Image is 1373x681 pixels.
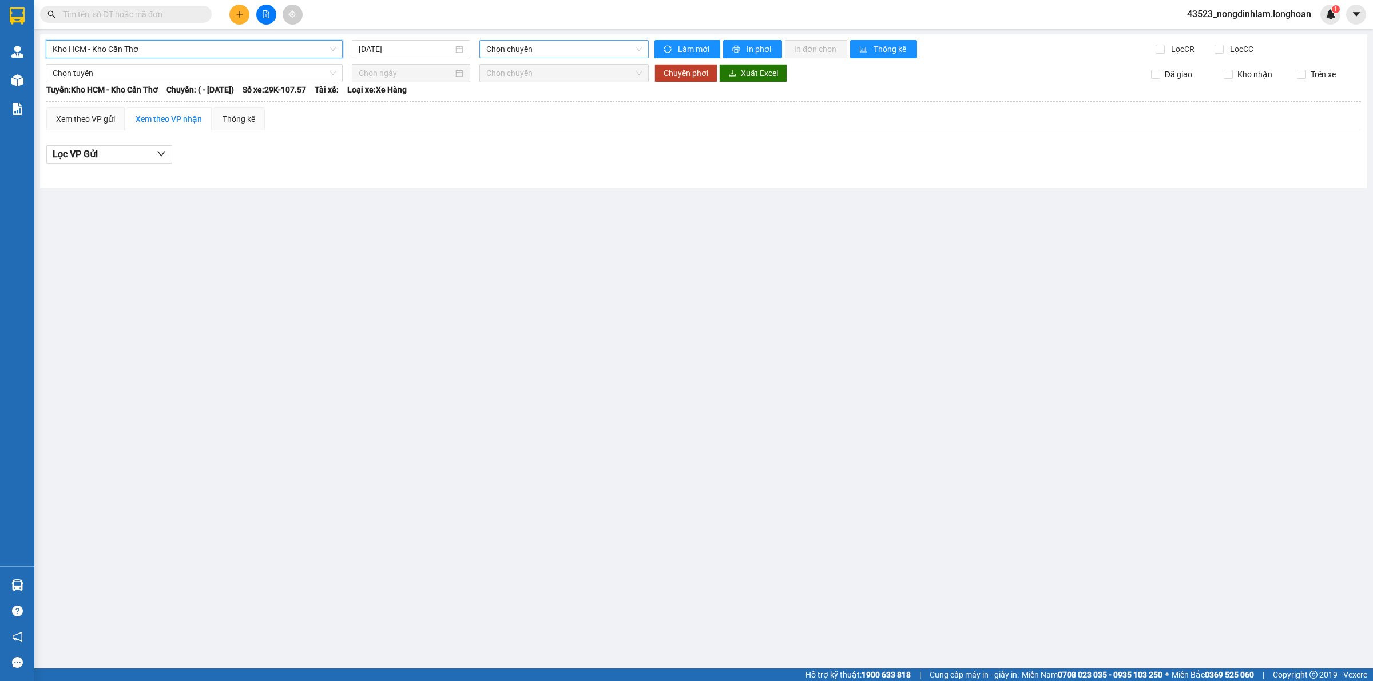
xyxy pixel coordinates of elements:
button: In đơn chọn [785,40,847,58]
span: Chọn chuyến [486,41,642,58]
strong: 1900 633 818 [862,670,911,679]
span: Miền Nam [1022,668,1162,681]
span: Trên xe [1306,68,1340,81]
span: 1 [1334,5,1338,13]
span: question-circle [12,606,23,616]
b: Tuyến: Kho HCM - Kho Cần Thơ [46,85,158,94]
span: Làm mới [678,43,711,55]
img: logo-vxr [10,7,25,25]
span: Chọn tuyến [53,65,336,82]
input: Tìm tên, số ĐT hoặc mã đơn [63,8,198,21]
button: Chuyển phơi [654,64,717,82]
span: Thống kê [874,43,908,55]
img: solution-icon [11,103,23,115]
span: Miền Bắc [1172,668,1254,681]
span: Lọc CC [1225,43,1255,55]
div: Xem theo VP nhận [136,113,202,125]
span: bar-chart [859,45,869,54]
span: down [157,149,166,158]
span: copyright [1309,671,1318,679]
span: aim [288,10,296,18]
span: Kho nhận [1233,68,1277,81]
button: plus [229,5,249,25]
span: printer [732,45,742,54]
input: 11/08/2025 [359,43,453,55]
sup: 1 [1332,5,1340,13]
span: In phơi [747,43,773,55]
span: Kho HCM - Kho Cần Thơ [53,41,336,58]
span: Lọc CR [1166,43,1196,55]
span: notification [12,631,23,642]
span: Lọc VP Gửi [53,147,98,161]
button: bar-chartThống kê [850,40,917,58]
span: Cung cấp máy in - giấy in: [930,668,1019,681]
input: Chọn ngày [359,67,453,79]
span: ⚪️ [1165,672,1169,677]
span: sync [664,45,673,54]
strong: 0708 023 035 - 0935 103 250 [1058,670,1162,679]
button: aim [283,5,303,25]
button: file-add [256,5,276,25]
div: Thống kê [223,113,255,125]
span: Chọn chuyến [486,65,642,82]
div: Xem theo VP gửi [56,113,115,125]
img: icon-new-feature [1326,9,1336,19]
span: Số xe: 29K-107.57 [243,83,306,96]
img: warehouse-icon [11,74,23,86]
span: Tài xế: [315,83,339,96]
span: 43523_nongdinhlam.longhoan [1178,7,1320,21]
span: | [919,668,921,681]
span: message [12,657,23,668]
button: downloadXuất Excel [719,64,787,82]
span: file-add [262,10,270,18]
img: warehouse-icon [11,46,23,58]
span: Chuyến: ( - [DATE]) [166,83,234,96]
span: Hỗ trợ kỹ thuật: [805,668,911,681]
img: warehouse-icon [11,579,23,591]
button: Lọc VP Gửi [46,145,172,164]
span: Đã giao [1160,68,1197,81]
span: caret-down [1351,9,1362,19]
button: printerIn phơi [723,40,782,58]
strong: 0369 525 060 [1205,670,1254,679]
button: syncLàm mới [654,40,720,58]
span: | [1263,668,1264,681]
span: plus [236,10,244,18]
button: caret-down [1346,5,1366,25]
span: search [47,10,55,18]
span: Loại xe: Xe Hàng [347,83,407,96]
